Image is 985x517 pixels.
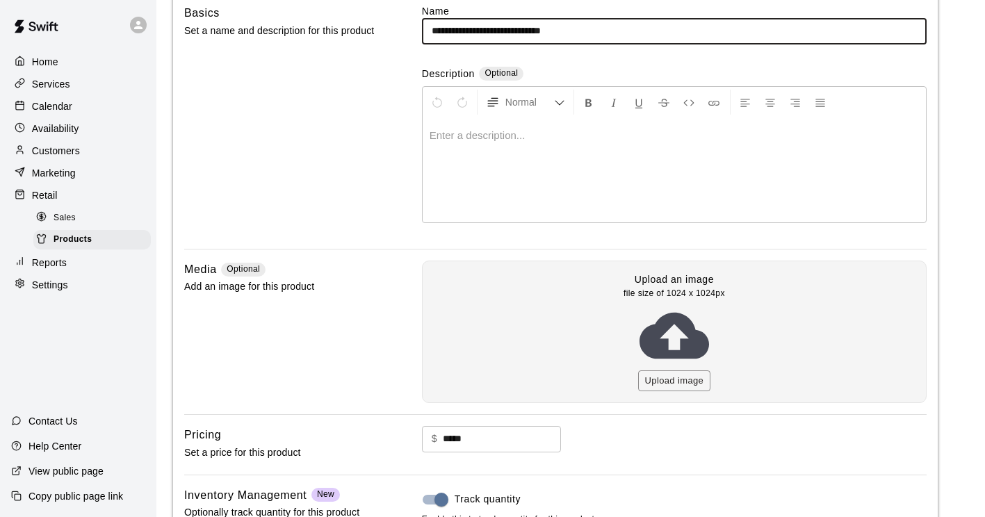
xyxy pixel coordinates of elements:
button: Undo [425,90,449,115]
p: Availability [32,122,79,136]
a: Customers [11,140,145,161]
h6: Media [184,261,217,279]
p: Help Center [29,439,81,453]
span: Normal [505,95,554,109]
p: Contact Us [29,414,78,428]
span: Products [54,233,92,247]
p: Add an image for this product [184,278,377,295]
a: Settings [11,274,145,295]
span: Optional [485,68,518,78]
button: Justify Align [808,90,832,115]
label: Name [422,4,927,18]
p: Reports [32,256,67,270]
button: Right Align [783,90,807,115]
button: Insert Code [677,90,701,115]
p: Services [32,77,70,91]
p: Calendar [32,99,72,113]
div: Products [33,230,151,249]
button: Center Align [758,90,782,115]
p: View public page [29,464,104,478]
button: Upload image [638,370,711,392]
h6: Basics [184,4,220,22]
p: Settings [32,278,68,292]
h6: Pricing [184,426,221,444]
a: Marketing [11,163,145,183]
span: Optional [227,264,260,274]
a: Reports [11,252,145,273]
p: Home [32,55,58,69]
span: Track quantity [455,492,521,507]
p: Set a price for this product [184,444,377,461]
h6: Inventory Management [184,486,307,504]
a: Services [11,74,145,95]
span: New [317,489,334,499]
p: Customers [32,144,80,158]
p: Retail [32,188,58,202]
a: Sales [33,207,156,229]
a: Availability [11,118,145,139]
button: Format Strikethrough [652,90,676,115]
button: Redo [450,90,474,115]
button: Format Italics [602,90,626,115]
div: Sales [33,208,151,228]
button: Format Bold [577,90,601,115]
p: Upload an image [635,272,714,287]
button: Left Align [733,90,757,115]
label: Description [422,67,475,83]
a: Retail [11,185,145,206]
button: Format Underline [627,90,651,115]
a: Calendar [11,96,145,117]
button: Insert Link [702,90,726,115]
button: Formatting Options [480,90,571,115]
span: file size of 1024 x 1024px [624,287,725,301]
span: Sales [54,211,76,225]
a: Home [11,51,145,72]
a: Products [33,229,156,250]
p: Marketing [32,166,76,180]
p: Copy public page link [29,489,123,503]
p: $ [432,432,437,446]
p: Set a name and description for this product [184,22,377,40]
